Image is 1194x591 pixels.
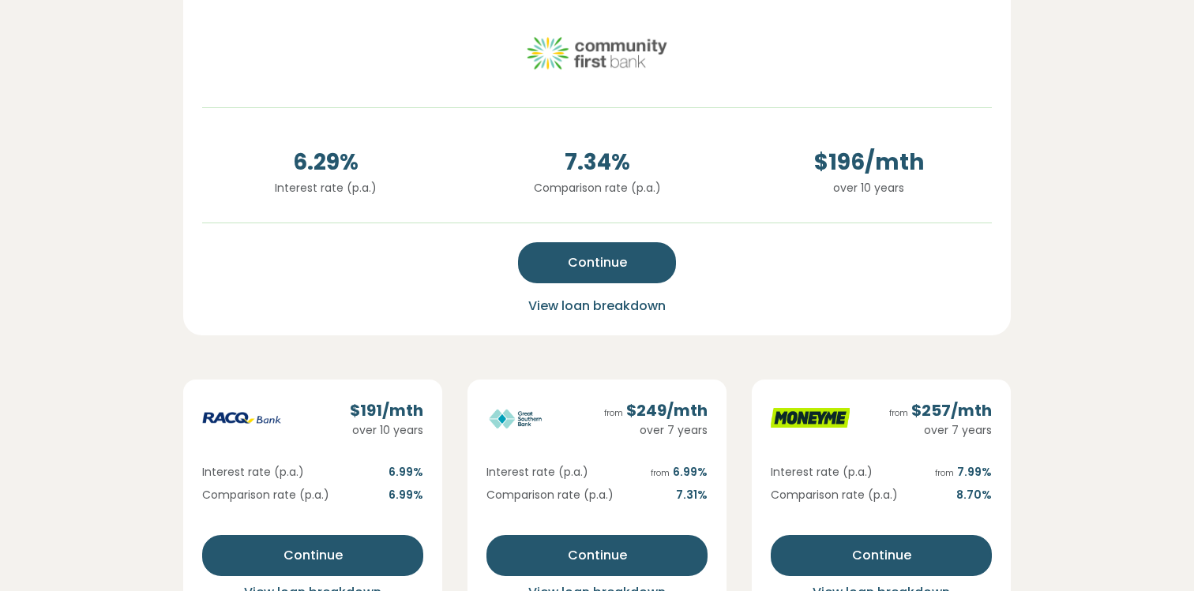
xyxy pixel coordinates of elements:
div: $ 191 /mth [350,398,423,422]
img: great-southern logo [486,398,565,438]
img: community-first logo [526,17,668,88]
span: Comparison rate (p.a.) [486,487,614,503]
span: from [604,407,623,419]
button: Continue [518,242,676,283]
div: over 7 years [604,422,708,439]
button: View loan breakdown [524,296,670,316]
span: Continue [852,546,911,565]
img: racq-personal logo [202,398,281,438]
p: over 10 years [745,179,992,196]
span: Interest rate (p.a.) [202,464,304,481]
div: $ 257 /mth [889,398,992,422]
span: Comparison rate (p.a.) [202,487,329,503]
div: over 10 years [350,422,423,439]
span: 7.34 % [474,146,720,179]
span: Continue [568,546,627,565]
span: from [889,407,908,419]
span: Interest rate (p.a.) [486,464,588,481]
span: 7.99 % [935,464,992,481]
p: Interest rate (p.a.) [202,179,449,196]
img: moneyme logo [771,398,850,438]
button: Continue [486,535,708,576]
div: $ 249 /mth [604,398,708,422]
span: 6.99 % [389,487,423,503]
button: Continue [771,535,992,576]
span: View loan breakdown [528,297,666,315]
span: 6.99 % [389,464,423,481]
span: 8.70 % [956,487,992,503]
span: from [935,467,954,479]
span: 6.29 % [202,146,449,179]
div: over 7 years [889,422,992,439]
span: 6.99 % [651,464,708,481]
span: Continue [568,253,627,272]
span: Interest rate (p.a.) [771,464,873,481]
span: 7.31 % [676,487,708,503]
span: Continue [283,546,343,565]
button: Continue [202,535,423,576]
p: Comparison rate (p.a.) [474,179,720,196]
span: from [651,467,670,479]
span: $ 196 /mth [745,146,992,179]
span: Comparison rate (p.a.) [771,487,898,503]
